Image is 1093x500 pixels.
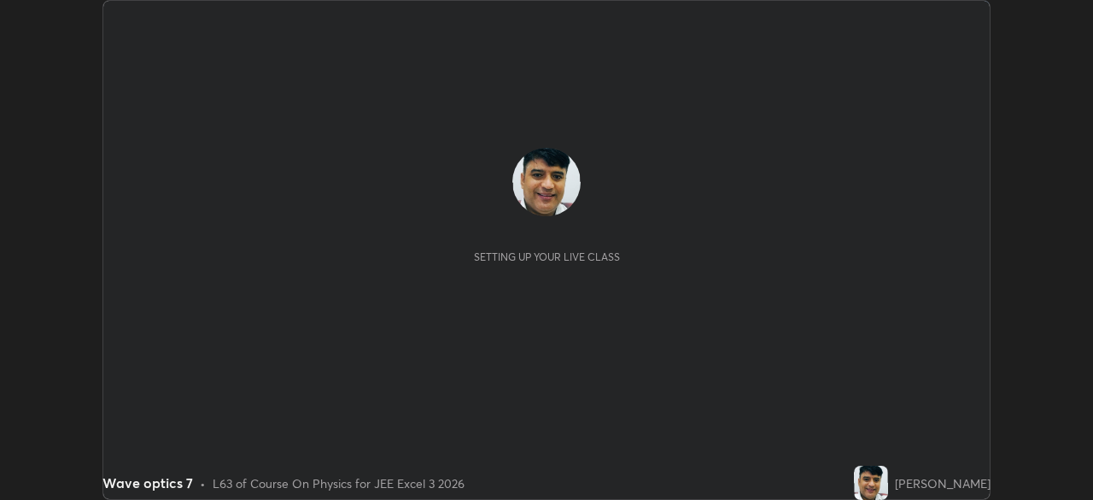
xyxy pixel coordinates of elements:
img: 73d9ada1c36b40ac94577590039f5e87.jpg [512,148,581,216]
div: [PERSON_NAME] [895,474,991,492]
img: 73d9ada1c36b40ac94577590039f5e87.jpg [854,466,888,500]
div: Setting up your live class [474,250,620,263]
div: Wave optics 7 [102,473,193,493]
div: • [200,474,206,492]
div: L63 of Course On Physics for JEE Excel 3 2026 [213,474,465,492]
